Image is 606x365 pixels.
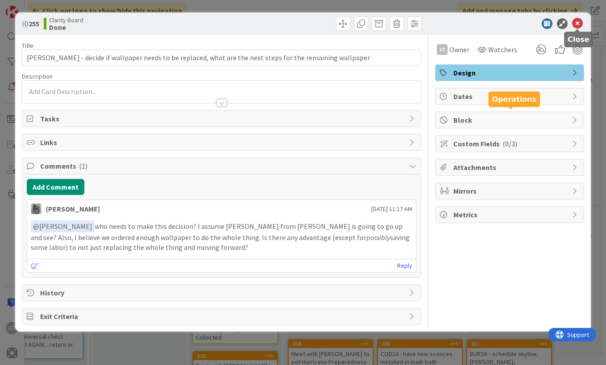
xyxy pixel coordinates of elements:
[22,72,53,80] span: Description
[453,162,568,173] span: Attachments
[40,287,405,298] span: History
[40,137,405,148] span: Links
[40,113,405,124] span: Tasks
[19,1,41,12] span: Support
[453,115,568,125] span: Block
[492,95,537,104] h5: Operations
[22,18,39,29] span: ID
[31,203,42,214] img: PA
[453,209,568,220] span: Metrics
[49,24,83,31] b: Done
[22,41,33,50] label: Title
[40,161,405,171] span: Comments
[22,50,421,66] input: type card name here...
[40,311,405,322] span: Exit Criteria
[453,186,568,196] span: Mirrors
[49,17,83,24] span: Clarity Board
[502,139,517,148] span: ( 0/3 )
[27,179,84,195] button: Add Comment
[31,220,412,253] p: who needs to make this decision? I assume [PERSON_NAME] from [PERSON_NAME] is going to go up and ...
[371,204,412,214] span: [DATE] 11:17 AM
[397,260,412,271] a: Reply
[453,67,568,78] span: Design
[449,44,469,55] span: Owner
[453,138,568,149] span: Custom Fields
[33,222,39,231] span: @
[453,91,568,102] span: Dates
[29,19,39,28] b: 255
[488,44,517,55] span: Watchers
[33,222,92,231] span: [PERSON_NAME]
[46,203,100,214] div: [PERSON_NAME]
[79,162,87,170] span: ( 1 )
[366,233,390,242] em: possibly
[437,44,448,55] div: LT
[568,35,589,44] h5: Close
